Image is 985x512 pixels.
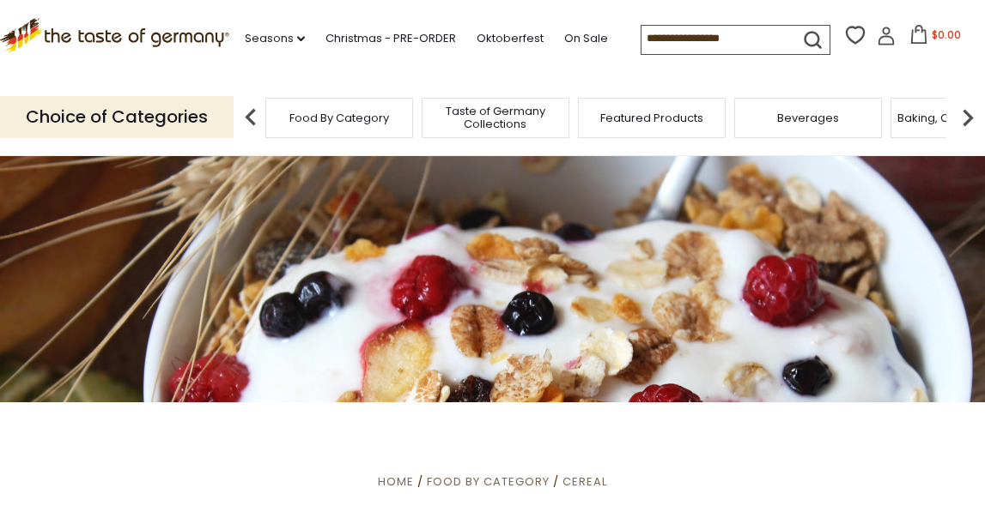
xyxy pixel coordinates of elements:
[289,111,389,124] a: Food By Category
[562,473,607,490] a: Cereal
[378,473,414,490] a: Home
[325,29,456,48] a: Christmas - PRE-ORDER
[600,111,703,124] a: Featured Products
[245,29,305,48] a: Seasons
[932,27,961,42] span: $0.00
[427,105,564,130] a: Taste of Germany Collections
[777,111,839,124] a: Beverages
[477,29,544,48] a: Oktoberfest
[564,29,608,48] a: On Sale
[951,100,985,135] img: next arrow
[899,25,972,51] button: $0.00
[234,100,268,135] img: previous arrow
[427,473,550,490] a: Food By Category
